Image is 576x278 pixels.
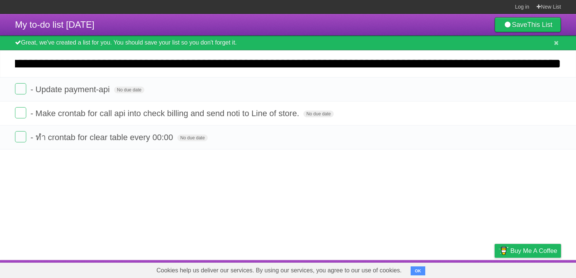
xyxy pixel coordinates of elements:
[15,83,26,94] label: Done
[495,17,561,32] a: SaveThis List
[30,85,112,94] span: - Update payment-api
[485,262,504,276] a: Privacy
[15,107,26,118] label: Done
[420,262,450,276] a: Developers
[459,262,476,276] a: Terms
[177,135,208,141] span: No due date
[15,131,26,142] label: Done
[395,262,411,276] a: About
[30,109,301,118] span: - Make crontab for call api into check billing and send noti to Line of store.
[498,244,508,257] img: Buy me a coffee
[510,244,557,257] span: Buy me a coffee
[15,19,94,30] span: My to-do list [DATE]
[514,262,561,276] a: Suggest a feature
[303,111,334,117] span: No due date
[114,87,144,93] span: No due date
[527,21,552,28] b: This List
[495,244,561,258] a: Buy me a coffee
[411,266,425,275] button: OK
[149,263,409,278] span: Cookies help us deliver our services. By using our services, you agree to our use of cookies.
[30,133,175,142] span: - ทำ crontab for clear table every 00:00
